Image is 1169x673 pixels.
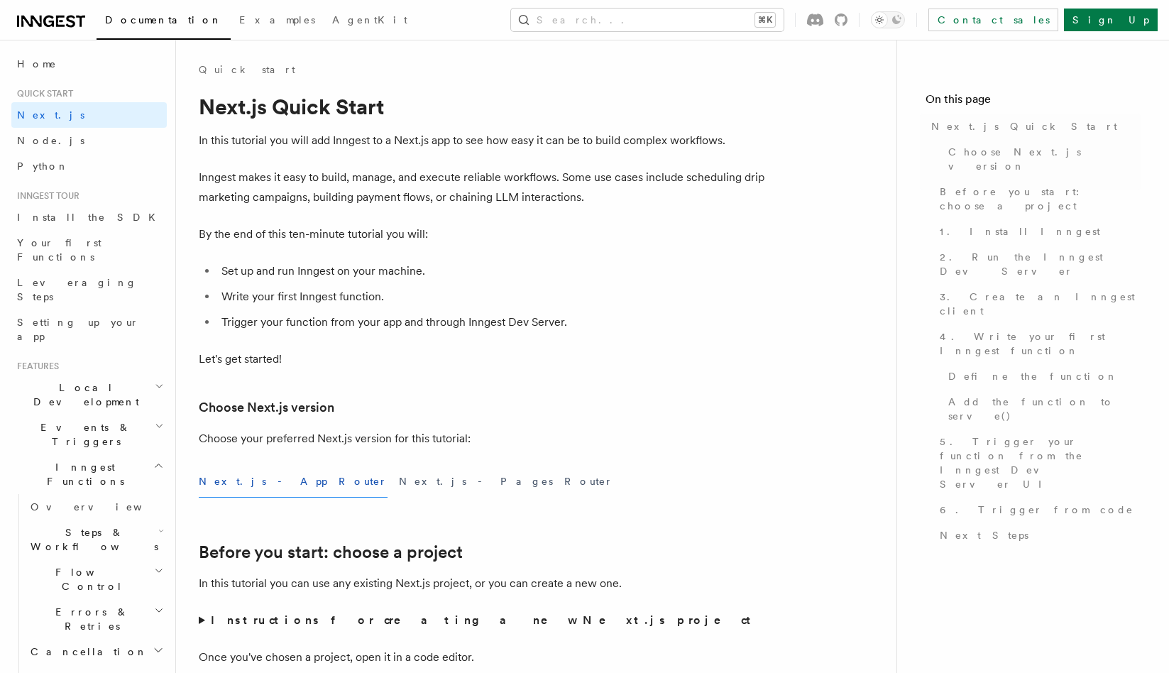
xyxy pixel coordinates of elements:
[25,565,154,593] span: Flow Control
[940,224,1100,239] span: 1. Install Inngest
[25,639,167,664] button: Cancellation
[931,119,1117,133] span: Next.js Quick Start
[25,599,167,639] button: Errors & Retries
[934,219,1141,244] a: 1. Install Inngest
[97,4,231,40] a: Documentation
[105,14,222,26] span: Documentation
[755,13,775,27] kbd: ⌘K
[1064,9,1158,31] a: Sign Up
[928,9,1058,31] a: Contact sales
[17,109,84,121] span: Next.js
[943,139,1141,179] a: Choose Next.js version
[871,11,905,28] button: Toggle dark mode
[934,324,1141,363] a: 4. Write your first Inngest function
[948,145,1141,173] span: Choose Next.js version
[17,135,84,146] span: Node.js
[940,503,1134,517] span: 6. Trigger from code
[11,153,167,179] a: Python
[25,494,167,520] a: Overview
[199,224,767,244] p: By the end of this ten-minute tutorial you will:
[17,277,137,302] span: Leveraging Steps
[17,237,101,263] span: Your first Functions
[11,102,167,128] a: Next.js
[199,429,767,449] p: Choose your preferred Next.js version for this tutorial:
[11,361,59,372] span: Features
[17,160,69,172] span: Python
[11,454,167,494] button: Inngest Functions
[948,395,1141,423] span: Add the function to serve()
[511,9,784,31] button: Search...⌘K
[926,91,1141,114] h4: On this page
[934,244,1141,284] a: 2. Run the Inngest Dev Server
[25,520,167,559] button: Steps & Workflows
[934,522,1141,548] a: Next Steps
[943,363,1141,389] a: Define the function
[31,501,177,513] span: Overview
[940,290,1141,318] span: 3. Create an Inngest client
[926,114,1141,139] a: Next.js Quick Start
[25,605,154,633] span: Errors & Retries
[11,420,155,449] span: Events & Triggers
[199,62,295,77] a: Quick start
[199,611,767,630] summary: Instructions for creating a new Next.js project
[211,613,757,627] strong: Instructions for creating a new Next.js project
[11,128,167,153] a: Node.js
[11,310,167,349] a: Setting up your app
[11,51,167,77] a: Home
[11,88,73,99] span: Quick start
[17,212,164,223] span: Install the SDK
[239,14,315,26] span: Examples
[399,466,613,498] button: Next.js - Pages Router
[25,559,167,599] button: Flow Control
[217,287,767,307] li: Write your first Inngest function.
[943,389,1141,429] a: Add the function to serve()
[199,94,767,119] h1: Next.js Quick Start
[11,415,167,454] button: Events & Triggers
[940,185,1141,213] span: Before you start: choose a project
[332,14,407,26] span: AgentKit
[940,528,1028,542] span: Next Steps
[199,131,767,151] p: In this tutorial you will add Inngest to a Next.js app to see how easy it can be to build complex...
[934,429,1141,497] a: 5. Trigger your function from the Inngest Dev Server UI
[231,4,324,38] a: Examples
[934,284,1141,324] a: 3. Create an Inngest client
[11,204,167,230] a: Install the SDK
[11,270,167,310] a: Leveraging Steps
[934,497,1141,522] a: 6. Trigger from code
[199,398,334,417] a: Choose Next.js version
[199,574,767,593] p: In this tutorial you can use any existing Next.js project, or you can create a new one.
[948,369,1118,383] span: Define the function
[324,4,416,38] a: AgentKit
[199,466,388,498] button: Next.js - App Router
[940,434,1141,491] span: 5. Trigger your function from the Inngest Dev Server UI
[217,312,767,332] li: Trigger your function from your app and through Inngest Dev Server.
[199,542,463,562] a: Before you start: choose a project
[17,317,139,342] span: Setting up your app
[25,525,158,554] span: Steps & Workflows
[11,460,153,488] span: Inngest Functions
[11,190,79,202] span: Inngest tour
[217,261,767,281] li: Set up and run Inngest on your machine.
[11,381,155,409] span: Local Development
[11,375,167,415] button: Local Development
[940,250,1141,278] span: 2. Run the Inngest Dev Server
[17,57,57,71] span: Home
[25,645,148,659] span: Cancellation
[934,179,1141,219] a: Before you start: choose a project
[940,329,1141,358] span: 4. Write your first Inngest function
[11,230,167,270] a: Your first Functions
[199,168,767,207] p: Inngest makes it easy to build, manage, and execute reliable workflows. Some use cases include sc...
[199,647,767,667] p: Once you've chosen a project, open it in a code editor.
[199,349,767,369] p: Let's get started!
